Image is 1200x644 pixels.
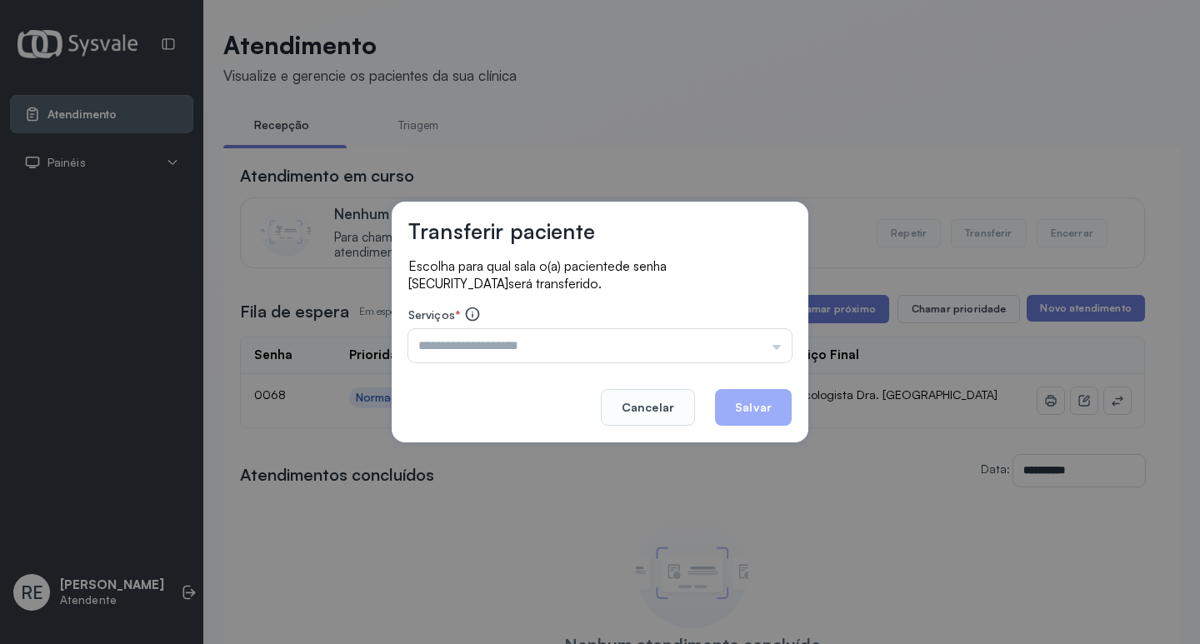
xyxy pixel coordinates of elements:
[408,257,792,292] p: Escolha para qual sala o(a) paciente será transferido.
[601,389,695,426] button: Cancelar
[408,307,455,322] span: Serviços
[715,389,792,426] button: Salvar
[408,218,595,244] h3: Transferir paciente
[408,258,667,292] span: de senha [SECURITY_DATA]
